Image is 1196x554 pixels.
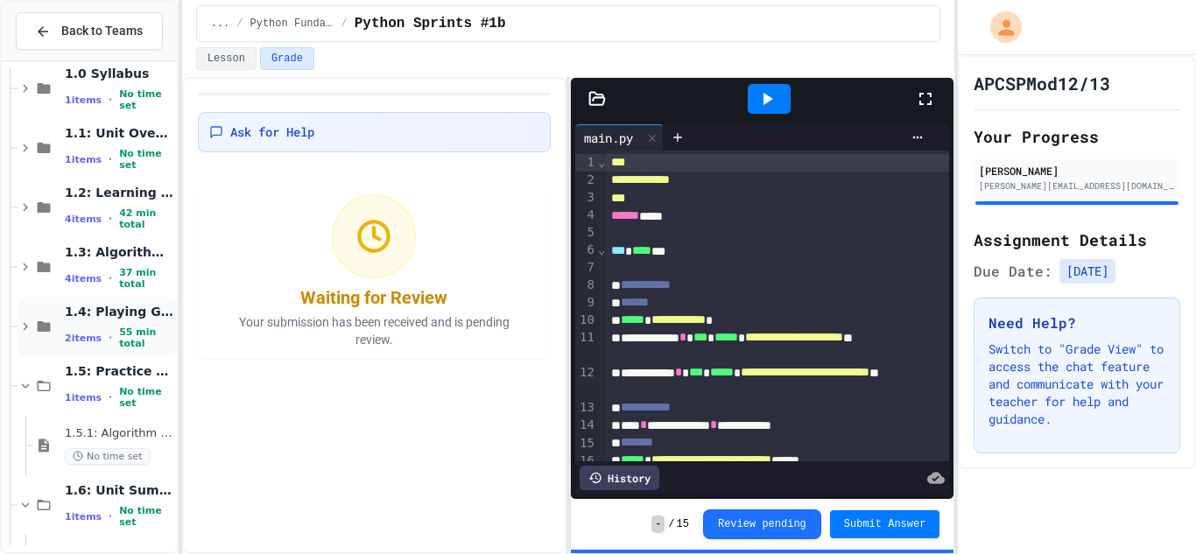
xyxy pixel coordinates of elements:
h1: APCSPMod12/13 [974,71,1110,95]
div: 6 [575,242,597,259]
span: - [651,515,665,533]
span: No time set [65,448,151,465]
span: 1.2: Learning to Solve Hard Problems [65,185,173,200]
span: 55 min total [119,326,173,349]
span: • [109,331,112,345]
h2: Your Progress [974,124,1180,149]
span: • [109,390,112,404]
span: 1.5.1: Algorithm Practice Exercises [65,426,173,441]
span: 1.5: Practice with Algorithms [65,363,173,379]
div: 8 [575,277,597,294]
span: 1.6: Unit Summary [65,482,173,498]
span: Fold line [597,242,606,256]
span: 15 [677,517,689,531]
div: 2 [575,172,597,189]
div: History [580,466,659,490]
span: 1 items [65,511,102,522]
div: [PERSON_NAME] [979,163,1175,179]
span: Fold line [597,155,606,169]
div: 14 [575,417,597,434]
p: Switch to "Grade View" to access the chat feature and communicate with your teacher for help and ... [988,340,1165,428]
span: Back to Teams [61,22,143,40]
div: main.py [575,129,642,147]
div: 4 [575,207,597,224]
div: Waiting for Review [300,285,447,310]
span: / [341,17,348,31]
span: • [109,271,112,285]
span: Submit Answer [844,517,926,531]
span: • [109,509,112,523]
span: / [668,517,674,531]
button: Back to Teams [16,12,163,50]
div: [PERSON_NAME][EMAIL_ADDRESS][DOMAIN_NAME] [979,179,1175,193]
div: 1 [575,154,597,172]
span: No time set [119,505,173,528]
div: 9 [575,294,597,312]
span: No time set [119,88,173,111]
span: 2 items [65,333,102,344]
span: 1 items [65,95,102,106]
h3: Need Help? [988,312,1165,333]
span: 1.4: Playing Games [65,304,173,319]
span: Ask for Help [230,123,314,141]
span: • [109,152,112,166]
div: 5 [575,224,597,242]
span: / [236,17,243,31]
span: 1 items [65,154,102,165]
span: 4 items [65,273,102,284]
span: 37 min total [119,267,173,290]
div: 3 [575,189,597,207]
div: My Account [972,7,1026,47]
span: [DATE] [1059,259,1115,284]
div: 13 [575,399,597,417]
span: 1 items [65,392,102,403]
div: 16 [575,452,597,470]
button: Submit Answer [830,510,940,538]
button: Review pending [703,509,821,539]
div: 7 [575,259,597,277]
span: 1.1: Unit Overview [65,125,173,141]
span: ... [211,17,230,31]
span: • [109,212,112,226]
span: 1.3: Algorithms - from Pseudocode to Flowcharts [65,244,173,260]
span: Python Sprints #1b [355,13,506,34]
button: Lesson [196,47,257,70]
span: Due Date: [974,261,1052,282]
button: Grade [260,47,314,70]
div: 15 [575,435,597,452]
span: Python Fundamentals [250,17,334,31]
span: • [109,93,112,107]
span: No time set [119,386,173,409]
span: 42 min total [119,207,173,230]
div: 12 [575,364,597,399]
div: main.py [575,124,664,151]
span: 1.0 Syllabus [65,66,173,81]
div: 11 [575,329,597,364]
span: No time set [119,148,173,171]
p: Your submission has been received and is pending review. [216,313,531,348]
h2: Assignment Details [974,228,1180,252]
span: 4 items [65,214,102,225]
div: 10 [575,312,597,329]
